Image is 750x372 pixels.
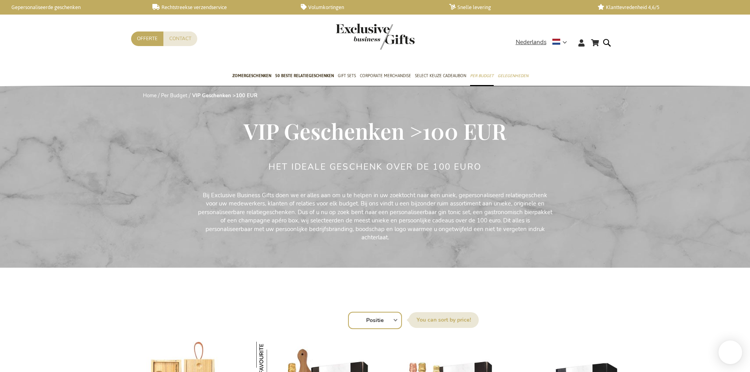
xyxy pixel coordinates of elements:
span: Nederlands [516,38,546,47]
a: Contact [163,31,197,46]
div: Nederlands [516,38,572,47]
strong: VIP Geschenken >100 EUR [192,92,257,99]
h2: Het ideale geschenk over de 100 euro [269,162,481,172]
a: Per Budget [161,92,187,99]
span: Per Budget [470,72,494,80]
a: Gepersonaliseerde geschenken [4,4,140,11]
a: Rechtstreekse verzendservice [152,4,288,11]
a: Offerte [131,31,163,46]
img: Exclusive Business gifts logo [336,24,415,50]
span: Zomergeschenken [232,72,271,80]
span: VIP Geschenken >100 EUR [244,116,506,145]
a: Home [143,92,157,99]
span: Select Keuze Cadeaubon [415,72,466,80]
span: Gelegenheden [498,72,528,80]
a: store logo [336,24,375,50]
iframe: belco-activator-frame [719,341,742,364]
span: Corporate Merchandise [360,72,411,80]
span: 50 beste relatiegeschenken [275,72,334,80]
label: Sorteer op [409,312,479,328]
a: Volumkortingen [301,4,437,11]
span: Gift Sets [338,72,356,80]
a: Klanttevredenheid 4,6/5 [598,4,733,11]
a: Snelle levering [449,4,585,11]
p: Bij Exclusive Business Gifts doen we er alles aan om u te helpen in uw zoektocht naar een uniek, ... [198,191,552,242]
